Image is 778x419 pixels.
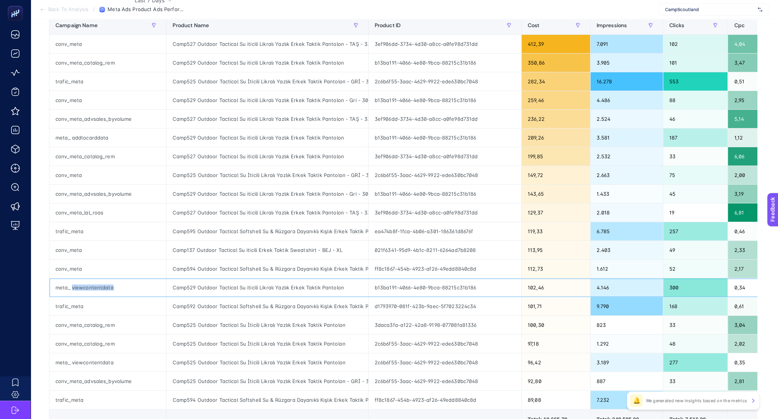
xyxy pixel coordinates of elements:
div: 113,95 [522,241,590,259]
div: 0,46 [728,222,774,240]
div: 350,86 [522,54,590,72]
span: Clicks [669,22,684,28]
div: 88 [663,91,727,109]
div: 1.612 [590,260,663,278]
div: meta_ viewcontentdata [49,353,166,372]
div: trafic_meta [49,72,166,91]
div: 97,18 [522,335,590,353]
div: 2,33 [728,241,774,259]
div: 1.433 [590,185,663,203]
div: 2.663 [590,166,663,184]
div: 3ef906dd-3734-4d30-a8cc-a0fe98d731dd [369,203,521,222]
span: Cost [528,22,540,28]
div: 7.232 [590,391,663,409]
div: 6,81 [728,203,774,222]
div: 100,30 [522,316,590,334]
div: Camp594 Outdoor Tactical Softshell Su & Rüzgara Dayanıklı Kışlık Erkek Taktik Pantolon - SİYAH - 34 [166,260,368,278]
div: meta_ addtocarddata [49,128,166,147]
span: Product Name [173,22,209,28]
div: 2.524 [590,110,663,128]
div: 300 [663,278,727,297]
span: Back To Analysis [48,6,88,13]
div: 0,34 [728,278,774,297]
div: 2c6b6f55-3aac-4629-9922-ede630bc7048 [369,335,521,353]
div: Camp527 Outdoor Tactical Su iticili Likralı Yazlık Erkek Taktik Pantolon [166,147,368,166]
div: 2.403 [590,241,663,259]
div: 149,72 [522,166,590,184]
div: conv_meta_lal_roas [49,203,166,222]
div: 2c6b6f55-3aac-4629-9922-ede630bc7048 [369,72,521,91]
div: ea474b8f-1fca-4b06-a301-186361d8676f [369,222,521,240]
p: We generated new insights based on the metrics [646,398,747,404]
span: Campaign Name [55,22,98,28]
div: 129,37 [522,203,590,222]
img: svg%3e [758,6,762,13]
div: 3daca3fa-a122-42a8-9198-07708fa81336 [369,316,521,334]
span: / [93,6,95,12]
span: CampScoutland [665,6,755,13]
div: Camp529 Outdoor Tactical Su iticili Likralı Yazlık Erkek Taktik Pantolon [166,278,368,297]
div: 2c6b6f55-3aac-4629-9922-ede630bc7048 [369,353,521,372]
div: 2,00 [728,166,774,184]
div: b13ba191-4066-4e80-9bca-88215c31b186 [369,185,521,203]
div: 0,72 [728,391,774,409]
div: 96,42 [522,353,590,372]
div: Camp529 Outdoor Tactical Su iticili Likralı Yazlık Erkek Taktik Pantolon - Gri - 30 [166,185,368,203]
div: conv_meta_catalog_rem [49,147,166,166]
div: conv_meta_catalog_rem [49,316,166,334]
div: d1793970-081f-423b-9aec-5f7023224c34 [369,297,521,315]
div: conv_meta [49,260,166,278]
div: 4.146 [590,278,663,297]
div: 75 [663,166,727,184]
div: 187 [663,128,727,147]
div: 553 [663,72,727,91]
div: b13ba191-4066-4e80-9bca-88215c31b186 [369,278,521,297]
div: 52 [663,260,727,278]
span: Cpc [734,22,744,28]
div: 2,17 [728,260,774,278]
div: 2,81 [728,372,774,390]
div: 257 [663,222,727,240]
div: 45 [663,185,727,203]
div: 0,51 [728,72,774,91]
div: Camp595 Outdoor Tactical Softshell Su & Rüzgara Dayanıklı Kışlık Erkek Taktik Pantolon - HAKİ - 31 [166,222,368,240]
div: 102,46 [522,278,590,297]
div: 33 [663,147,727,166]
div: trafic_meta [49,297,166,315]
div: 3,47 [728,54,774,72]
div: 6.785 [590,222,663,240]
div: 3.905 [590,54,663,72]
div: 4,04 [728,35,774,53]
div: 3,19 [728,185,774,203]
div: 2c6b6f55-3aac-4629-9922-ede630bc7048 [369,166,521,184]
div: 33 [663,372,727,390]
div: conv_meta_advsales_byvolume [49,110,166,128]
div: conv_meta [49,166,166,184]
div: 2.532 [590,147,663,166]
div: ff8c1867-454b-4923-af26-49edd8840c8d [369,260,521,278]
div: 1,12 [728,128,774,147]
div: conv_meta_advsales_byvolume [49,185,166,203]
div: 2,02 [728,335,774,353]
div: 209,26 [522,128,590,147]
div: trafic_meta [49,222,166,240]
div: 168 [663,297,727,315]
div: b13ba191-4066-4e80-9bca-88215c31b186 [369,54,521,72]
div: 102 [663,35,727,53]
div: conv_meta [49,35,166,53]
div: Camp594 Outdoor Tactical Softshell Su & Rüzgara Dayanıklı Kışlık Erkek Taktik Pantolon - SİYAH - 34 [166,391,368,409]
div: 259,46 [522,91,590,109]
div: b13ba191-4066-4e80-9bca-88215c31b186 [369,128,521,147]
div: 6,06 [728,147,774,166]
span: Impressions [597,22,627,28]
div: 143,65 [522,185,590,203]
div: 48 [663,335,727,353]
div: 49 [663,241,727,259]
div: 124 [663,391,727,409]
div: 🔔 [630,395,643,407]
div: 46 [663,110,727,128]
div: Camp525 Outdoor Tactical Su İticili Likralı Yazlık Erkek Taktik Pantolon [166,353,368,372]
div: 112,73 [522,260,590,278]
div: 0,35 [728,353,774,372]
div: 887 [590,372,663,390]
